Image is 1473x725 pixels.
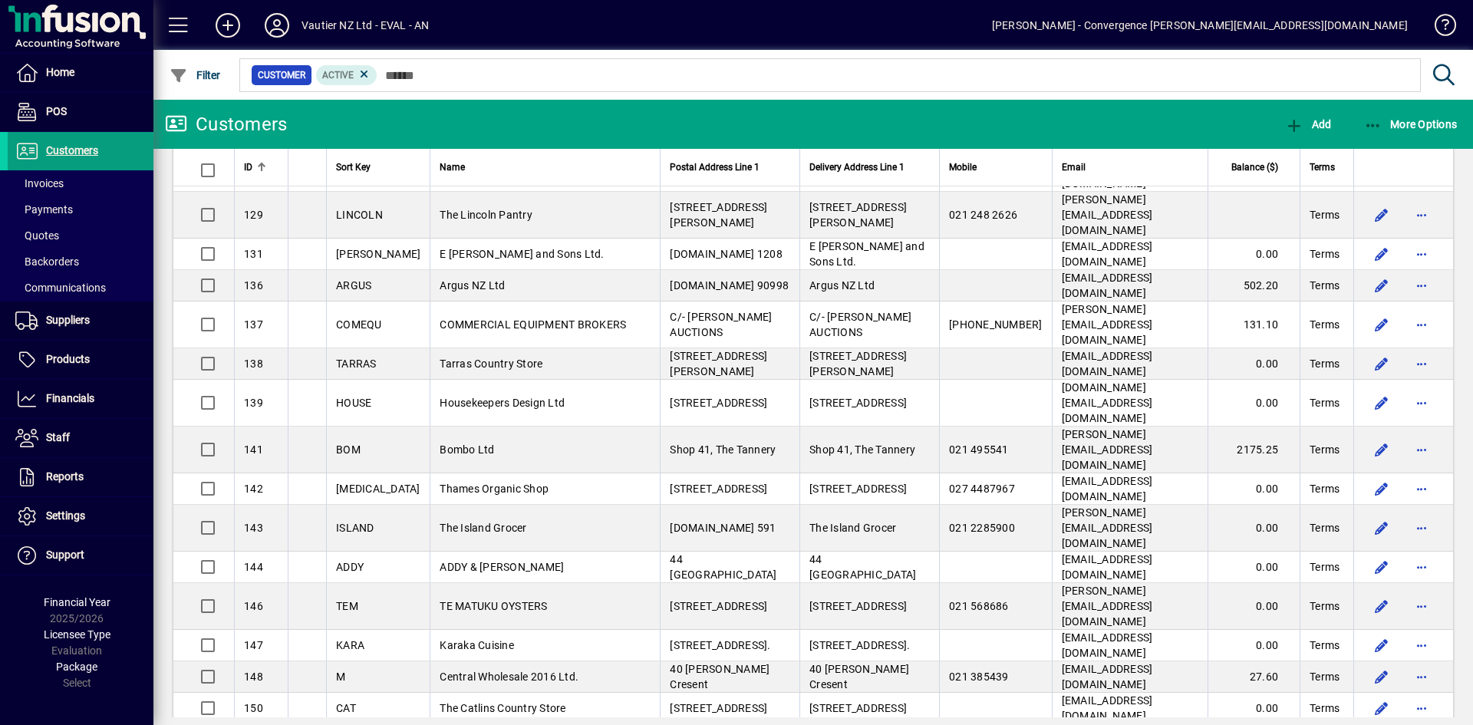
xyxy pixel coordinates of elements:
[1310,246,1340,262] span: Terms
[1310,317,1340,332] span: Terms
[1208,348,1300,380] td: 0.00
[1062,381,1153,424] span: [DOMAIN_NAME][EMAIL_ADDRESS][DOMAIN_NAME]
[244,159,252,176] span: ID
[1281,110,1335,138] button: Add
[1310,442,1340,457] span: Terms
[992,13,1408,38] div: [PERSON_NAME] - Convergence [PERSON_NAME][EMAIL_ADDRESS][DOMAIN_NAME]
[46,105,67,117] span: POS
[336,483,420,495] span: [MEDICAL_DATA]
[1062,193,1153,236] span: [PERSON_NAME][EMAIL_ADDRESS][DOMAIN_NAME]
[1409,351,1434,376] button: More options
[8,54,153,92] a: Home
[46,66,74,78] span: Home
[244,561,263,573] span: 144
[244,702,263,714] span: 150
[809,159,905,176] span: Delivery Address Line 1
[1310,356,1340,371] span: Terms
[1285,118,1331,130] span: Add
[252,12,302,39] button: Profile
[244,279,263,292] span: 136
[1409,516,1434,540] button: More options
[8,458,153,496] a: Reports
[8,380,153,418] a: Financials
[670,159,760,176] span: Postal Address Line 1
[949,600,1009,612] span: 021 568686
[670,522,776,534] span: [DOMAIN_NAME] 591
[1360,110,1461,138] button: More Options
[1208,630,1300,661] td: 0.00
[1208,661,1300,693] td: 27.60
[1062,272,1153,299] span: [EMAIL_ADDRESS][DOMAIN_NAME]
[670,663,769,690] span: 40 [PERSON_NAME] Cresent
[1208,693,1300,724] td: 0.00
[1062,303,1153,346] span: [PERSON_NAME][EMAIL_ADDRESS][DOMAIN_NAME]
[336,248,420,260] span: [PERSON_NAME]
[1369,437,1394,462] button: Edit
[336,639,364,651] span: KARA
[1369,242,1394,266] button: Edit
[1062,350,1153,377] span: [EMAIL_ADDRESS][DOMAIN_NAME]
[1369,351,1394,376] button: Edit
[440,671,578,683] span: Central Wholesale 2016 Ltd.
[203,12,252,39] button: Add
[8,170,153,196] a: Invoices
[1423,3,1454,53] a: Knowledge Base
[1409,594,1434,618] button: More options
[670,201,767,229] span: [STREET_ADDRESS][PERSON_NAME]
[440,358,542,370] span: Tarras Country Store
[316,65,377,85] mat-chip: Activation Status: Active
[336,561,364,573] span: ADDY
[949,671,1009,683] span: 021 385439
[1062,694,1153,722] span: [EMAIL_ADDRESS][DOMAIN_NAME]
[15,177,64,189] span: Invoices
[44,596,110,608] span: Financial Year
[244,358,263,370] span: 138
[1369,516,1394,540] button: Edit
[8,536,153,575] a: Support
[46,353,90,365] span: Products
[15,282,106,294] span: Communications
[949,159,1043,176] div: Mobile
[1062,553,1153,581] span: [EMAIL_ADDRESS][DOMAIN_NAME]
[949,209,1017,221] span: 021 248 2626
[336,702,356,714] span: CAT
[244,248,263,260] span: 131
[440,483,549,495] span: Thames Organic Shop
[8,497,153,536] a: Settings
[1310,638,1340,653] span: Terms
[1310,669,1340,684] span: Terms
[336,522,374,534] span: ISLAND
[8,196,153,222] a: Payments
[8,275,153,301] a: Communications
[166,61,225,89] button: Filter
[1409,242,1434,266] button: More options
[8,93,153,131] a: POS
[1062,159,1086,176] span: Email
[1208,505,1300,552] td: 0.00
[56,661,97,673] span: Package
[8,302,153,340] a: Suppliers
[1369,555,1394,579] button: Edit
[244,209,263,221] span: 129
[1310,481,1340,496] span: Terms
[170,69,221,81] span: Filter
[46,144,98,157] span: Customers
[1310,159,1335,176] span: Terms
[244,600,263,612] span: 146
[1369,203,1394,227] button: Edit
[336,397,371,409] span: HOUSE
[336,318,382,331] span: COMEQU
[1369,594,1394,618] button: Edit
[1310,207,1340,222] span: Terms
[1369,476,1394,501] button: Edit
[1208,302,1300,348] td: 131.10
[1310,700,1340,716] span: Terms
[15,255,79,268] span: Backorders
[440,159,465,176] span: Name
[8,341,153,379] a: Products
[670,600,767,612] span: [STREET_ADDRESS]
[949,159,977,176] span: Mobile
[1310,520,1340,536] span: Terms
[46,314,90,326] span: Suppliers
[1409,312,1434,337] button: More options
